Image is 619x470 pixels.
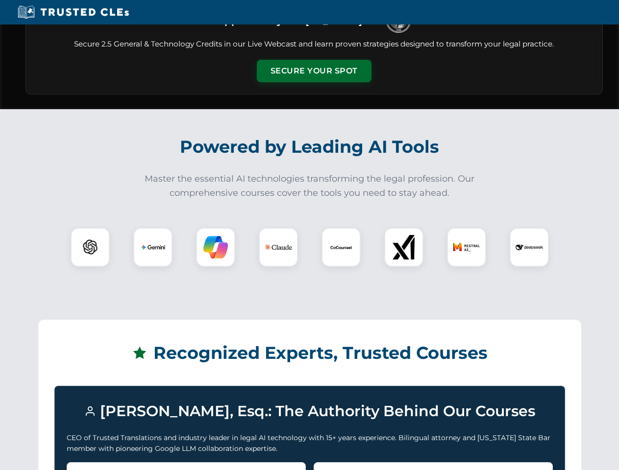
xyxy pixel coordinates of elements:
[322,228,361,267] div: CoCounsel
[259,228,298,267] div: Claude
[203,235,228,259] img: Copilot Logo
[265,234,292,261] img: Claude Logo
[392,235,416,259] img: xAI Logo
[38,130,581,164] h2: Powered by Leading AI Tools
[67,432,553,454] p: CEO of Trusted Translations and industry leader in legal AI technology with 15+ years experience....
[38,39,591,50] p: Secure 2.5 General & Technology Credits in our Live Webcast and learn proven strategies designed ...
[453,234,480,261] img: Mistral AI Logo
[133,228,173,267] div: Gemini
[15,5,132,20] img: Trusted CLEs
[257,60,371,82] button: Secure Your Spot
[138,172,481,200] p: Master the essential AI technologies transforming the legal profession. Our comprehensive courses...
[141,235,165,259] img: Gemini Logo
[196,228,235,267] div: Copilot
[329,235,353,259] img: CoCounsel Logo
[510,228,549,267] div: DeepSeek
[76,233,104,261] img: ChatGPT Logo
[54,336,565,370] h2: Recognized Experts, Trusted Courses
[71,228,110,267] div: ChatGPT
[516,234,543,261] img: DeepSeek Logo
[447,228,486,267] div: Mistral AI
[384,228,423,267] div: xAI
[67,398,553,424] h3: [PERSON_NAME], Esq.: The Authority Behind Our Courses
